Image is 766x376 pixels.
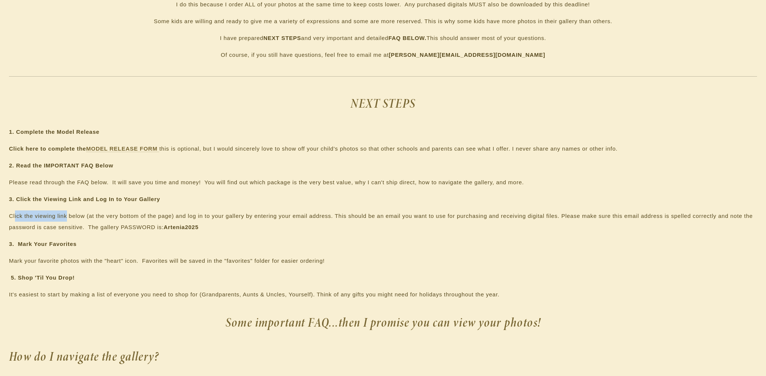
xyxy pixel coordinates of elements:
[86,145,157,152] strong: MODEL RELEASE FORM
[9,145,86,152] strong: Click here to complete the
[9,16,757,27] p: Some kids are willing and ready to give me a variety of expressions and some are more reserved. T...
[9,255,757,266] p: Mark your favorite photos with the "heart" icon. Favorites will be saved in the "favorites" folde...
[388,35,426,41] strong: FAQ BELOW.
[9,177,757,188] p: Please read through the FAQ below. It will save you time and money! You will find out which packa...
[86,145,159,152] a: MODEL RELEASE FORM
[9,143,757,154] p: this is optional, but I would sincerely love to show off your child's photos so that other school...
[9,241,77,247] strong: 3. Mark Your Favorites
[9,92,757,115] h2: NEXT STEPS
[9,289,757,300] p: It's easiest to start by making a list of everyone you need to shop for (Grandparents, Aunts & Un...
[389,52,545,58] strong: [PERSON_NAME][EMAIL_ADDRESS][DOMAIN_NAME]
[16,162,113,169] strong: Read the IMPORTANT FAQ Below
[9,345,757,368] h2: How do I navigate the gallery?
[9,129,99,135] strong: 1. Complete the Model Release
[9,196,160,202] strong: 3. Click the Viewing Link and Log In to Your Gallery
[164,224,199,230] strong: Artenia2025
[9,49,757,61] p: Of course, if you still have questions, feel free to email me at
[9,210,757,233] p: Click the viewing link below (at the very bottom of the page) and log in to your gallery by enter...
[9,162,14,169] strong: 2.
[9,33,757,44] p: I have prepared and very important and detailed This should answer most of your questions.
[11,274,75,281] strong: 5. Shop 'Til You Drop!
[263,35,301,41] strong: NEXT STEPS
[9,311,757,334] h2: Some important FAQ...then I promise you can view your photos!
